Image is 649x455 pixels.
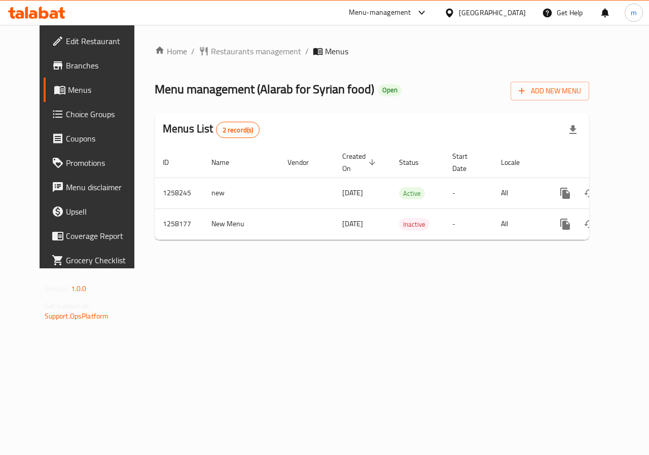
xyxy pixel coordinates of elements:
[155,178,203,208] td: 1258245
[44,29,148,53] a: Edit Restaurant
[44,199,148,224] a: Upsell
[44,102,148,126] a: Choice Groups
[163,156,182,168] span: ID
[155,208,203,239] td: 1258177
[399,187,425,199] div: Active
[66,35,140,47] span: Edit Restaurant
[578,181,602,205] button: Change Status
[553,212,578,236] button: more
[561,118,585,142] div: Export file
[342,217,363,230] span: [DATE]
[493,208,545,239] td: All
[211,156,242,168] span: Name
[155,45,187,57] a: Home
[511,82,589,100] button: Add New Menu
[203,208,279,239] td: New Menu
[459,7,526,18] div: [GEOGRAPHIC_DATA]
[378,84,402,96] div: Open
[216,122,260,138] div: Total records count
[45,282,69,295] span: Version:
[66,230,140,242] span: Coverage Report
[287,156,322,168] span: Vendor
[203,178,279,208] td: new
[493,178,545,208] td: All
[501,156,533,168] span: Locale
[342,186,363,199] span: [DATE]
[66,59,140,72] span: Branches
[44,224,148,248] a: Coverage Report
[399,219,429,230] span: Inactive
[305,45,309,57] li: /
[399,218,429,230] div: Inactive
[349,7,411,19] div: Menu-management
[44,248,148,272] a: Grocery Checklist
[71,282,87,295] span: 1.0.0
[399,156,432,168] span: Status
[378,86,402,94] span: Open
[66,254,140,266] span: Grocery Checklist
[519,85,581,97] span: Add New Menu
[342,150,379,174] span: Created On
[325,45,348,57] span: Menus
[452,150,481,174] span: Start Date
[444,178,493,208] td: -
[45,309,109,323] a: Support.OpsPlatform
[66,157,140,169] span: Promotions
[44,126,148,151] a: Coupons
[44,53,148,78] a: Branches
[155,45,589,57] nav: breadcrumb
[44,78,148,102] a: Menus
[44,151,148,175] a: Promotions
[45,299,91,312] span: Get support on:
[68,84,140,96] span: Menus
[66,205,140,218] span: Upsell
[578,212,602,236] button: Change Status
[631,7,637,18] span: m
[399,188,425,199] span: Active
[66,108,140,120] span: Choice Groups
[217,125,260,135] span: 2 record(s)
[444,208,493,239] td: -
[66,181,140,193] span: Menu disclaimer
[553,181,578,205] button: more
[44,175,148,199] a: Menu disclaimer
[199,45,301,57] a: Restaurants management
[211,45,301,57] span: Restaurants management
[163,121,260,138] h2: Menus List
[191,45,195,57] li: /
[66,132,140,145] span: Coupons
[155,78,374,100] span: Menu management ( Alarab for Syrian food )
